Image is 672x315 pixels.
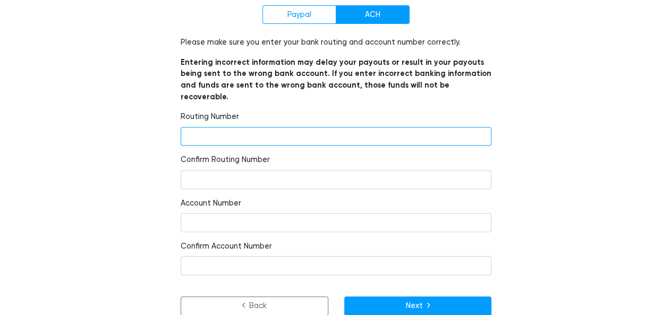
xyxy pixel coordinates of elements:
b: Entering incorrect information may delay your payouts or result in your payouts being sent to the... [181,57,491,101]
label: Account Number [181,198,241,209]
label: Confirm Account Number [181,241,272,252]
label: Routing Number [181,111,239,123]
p: Please make sure you enter your bank routing and account number correctly. [181,37,491,48]
label: ACH [336,5,410,24]
label: Confirm Routing Number [181,154,270,166]
label: Paypal [262,5,336,24]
